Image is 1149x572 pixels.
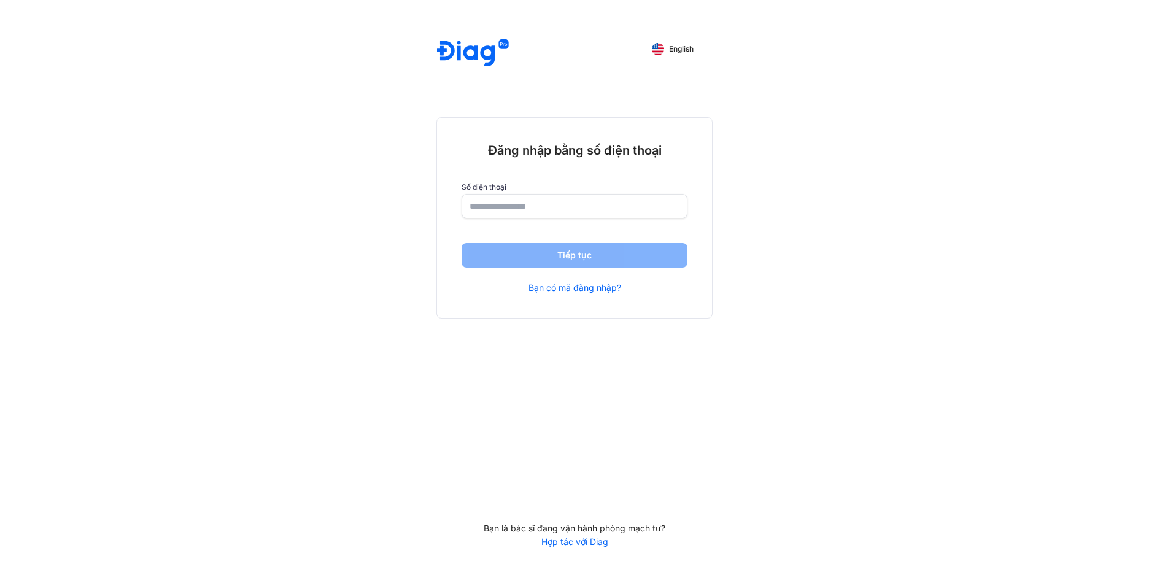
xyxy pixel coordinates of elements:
[437,39,509,68] img: logo
[436,536,713,547] a: Hợp tác với Diag
[462,243,687,268] button: Tiếp tục
[643,39,702,59] button: English
[436,523,713,534] div: Bạn là bác sĩ đang vận hành phòng mạch tư?
[528,282,621,293] a: Bạn có mã đăng nhập?
[652,43,664,55] img: English
[462,183,687,191] label: Số điện thoại
[462,142,687,158] div: Đăng nhập bằng số điện thoại
[669,45,694,53] span: English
